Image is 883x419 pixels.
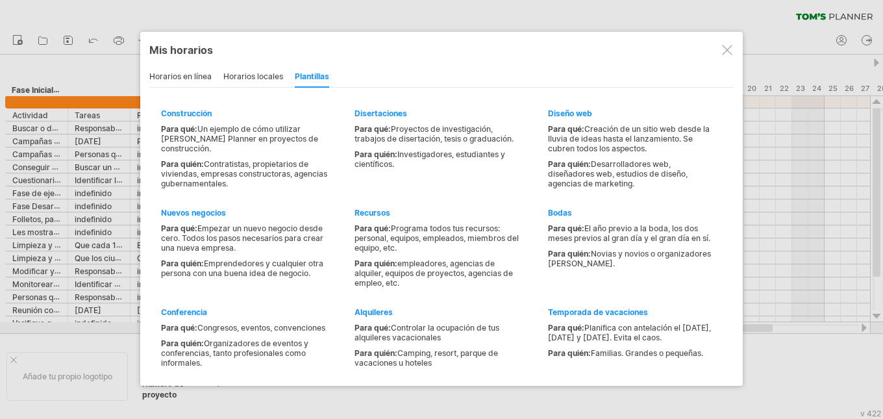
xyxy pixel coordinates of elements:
[548,159,688,188] font: Desarrolladores web, diseñadores web, estudios de diseño, agencias de marketing.
[548,208,572,218] font: Bodas
[149,71,212,81] font: horarios en línea
[161,124,197,134] font: Para qué:
[354,108,407,118] font: Disertaciones
[548,159,591,169] font: Para quién:
[548,223,710,243] font: El año previo a la boda, los dos meses previos al gran día y el gran día en sí.
[161,338,308,368] font: Organizadores de eventos y conferencias, tanto profesionales como informales.
[354,149,505,169] font: Investigadores, estudiantes y científicos.
[354,124,514,144] font: Proyectos de investigación, trabajos de disertación, tesis o graduación.
[548,323,584,333] font: Para qué:
[354,223,519,253] font: Programa todos tus recursos: personal, equipos, empleados, miembros del equipo, etc.
[161,259,204,268] font: Para quién:
[548,124,584,134] font: Para qué:
[354,259,513,288] font: empleadores, agencias de alquiler, equipos de proyectos, agencias de empleo, etc.
[161,323,197,333] font: Para qué:
[161,108,212,118] font: Construcción
[354,323,391,333] font: Para qué:
[354,348,397,358] font: Para quién:
[161,124,318,153] font: Un ejemplo de cómo utilizar [PERSON_NAME] Planner en proyectos de construcción.
[149,44,213,57] font: Mis horarios
[354,208,390,218] font: Recursos
[354,323,499,342] font: Controlar la ocupación de tus alquileres vacacionales
[161,208,226,218] font: Nuevos negocios
[161,223,323,253] font: Empezar un nuevo negocio desde cero. Todos los pasos necesarios para crear una nueva empresa.
[354,124,391,134] font: Para qué:
[354,223,391,233] font: Para qué:
[354,348,498,368] font: Camping, resort, parque de vacaciones u hoteles
[354,149,397,159] font: Para quién:
[354,259,397,268] font: Para quién:
[548,108,592,118] font: Diseño web
[161,159,327,188] font: Contratistas, propietarios de viviendas, empresas constructoras, agencias gubernamentales.
[548,249,711,268] font: Novias y novios o organizadores [PERSON_NAME].
[548,223,584,233] font: Para qué:
[161,159,204,169] font: Para quién:
[548,307,648,317] font: Temporada de vacaciones
[548,249,591,259] font: Para quién:
[161,223,197,233] font: Para qué:
[548,124,710,153] font: Creación de un sitio web desde la lluvia de ideas hasta el lanzamiento. Se cubren todos los aspec...
[295,71,329,81] font: plantillas
[548,323,711,342] font: Planifica con antelación el [DATE], [DATE] y [DATE]. Evita el caos.
[354,307,393,317] font: Alquileres
[161,338,204,348] font: Para quién:
[197,323,325,333] font: Congresos, eventos, convenciones
[591,348,703,358] font: Familias. Grandes o pequeñas.
[161,307,207,317] font: Conferencia
[548,348,591,358] font: Para quién:
[161,259,323,278] font: Emprendedores y cualquier otra persona con una buena idea de negocio.
[223,71,283,81] font: horarios locales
